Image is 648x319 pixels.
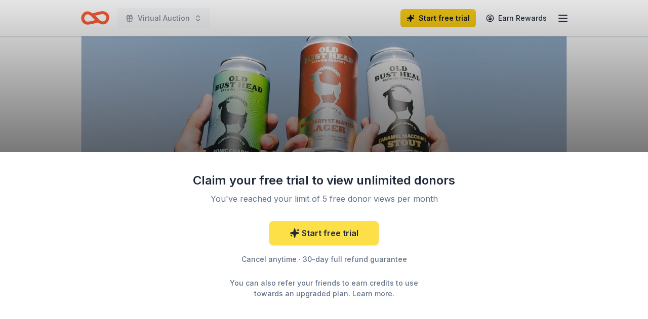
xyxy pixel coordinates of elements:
div: Claim your free trial to view unlimited donors [192,172,456,189]
a: Start free trial [269,221,379,245]
a: Learn more [352,288,392,299]
div: You can also refer your friends to earn credits to use towards an upgraded plan. . [221,278,427,299]
div: You've reached your limit of 5 free donor views per month [205,193,443,205]
div: Cancel anytime · 30-day full refund guarantee [192,253,456,265]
